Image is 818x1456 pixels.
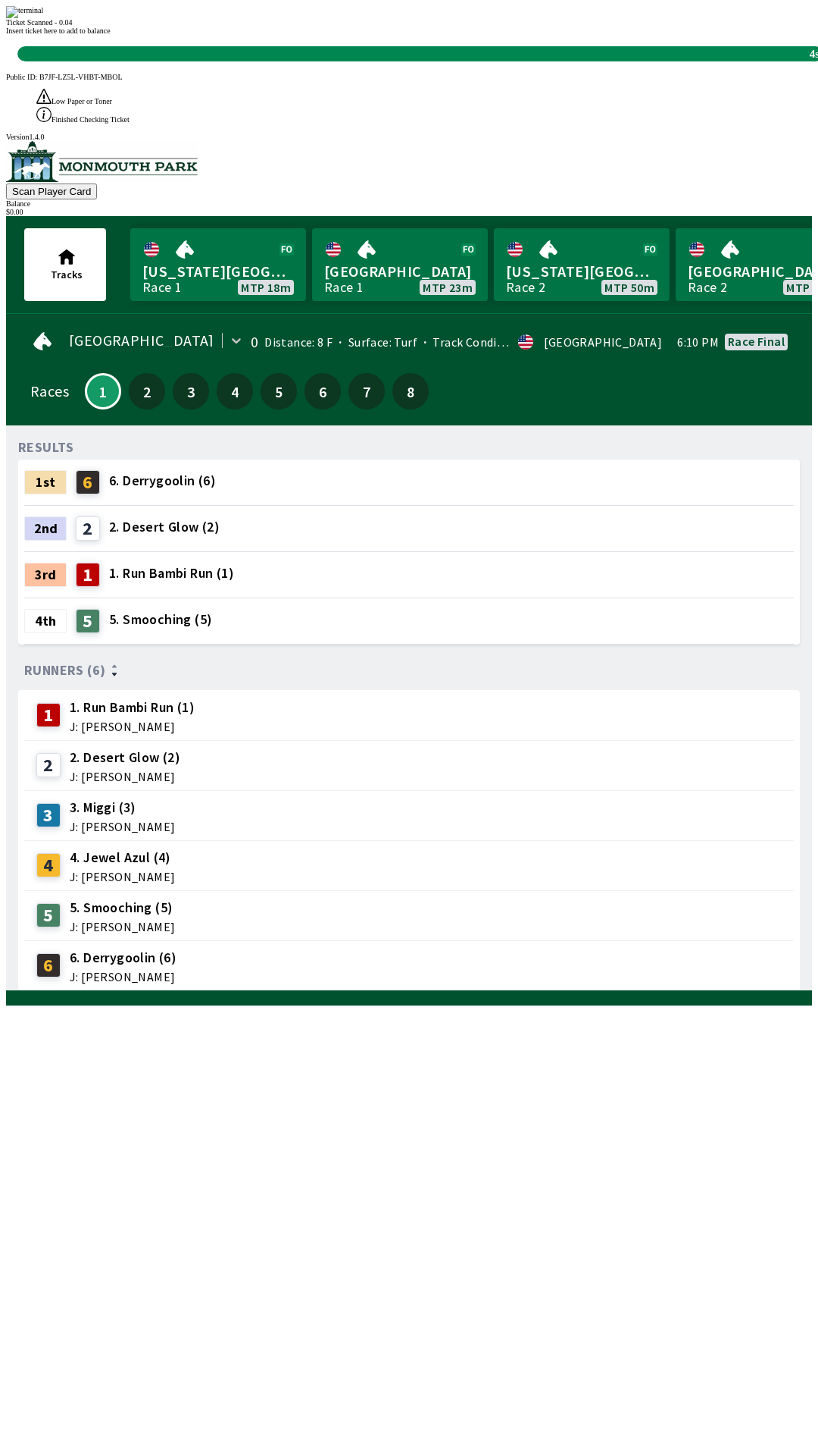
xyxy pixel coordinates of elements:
[6,133,812,141] div: Version 1.4.0
[604,281,654,293] span: MTP 50m
[261,373,297,409] button: 5
[109,517,220,537] span: 2. Desert Glow (2)
[36,903,61,927] div: 5
[506,281,545,293] div: Race 2
[6,208,812,216] div: $ 0.00
[52,115,130,124] span: Finished Checking Ticket
[220,386,249,397] span: 4
[24,516,67,541] div: 2nd
[308,386,337,397] span: 6
[70,698,195,717] span: 1. Run Bambi Run (1)
[70,720,195,733] span: J: [PERSON_NAME]
[70,770,180,783] span: J: [PERSON_NAME]
[70,921,175,933] span: J: [PERSON_NAME]
[24,470,67,494] div: 1st
[76,563,100,587] div: 1
[6,184,97,199] button: Scan Player Card
[18,441,74,453] div: RESULTS
[304,373,341,409] button: 6
[76,516,100,541] div: 2
[24,228,106,301] button: Tracks
[130,228,306,301] a: [US_STATE][GEOGRAPHIC_DATA]Race 1MTP 18m
[6,199,812,208] div: Balance
[24,609,67,633] div: 4th
[417,334,551,350] span: Track Condition: Firm
[109,471,216,491] span: 6. Derrygoolin (6)
[70,971,176,983] span: J: [PERSON_NAME]
[176,386,205,397] span: 3
[241,281,291,293] span: MTP 18m
[217,373,253,409] button: 4
[36,803,61,827] div: 3
[251,336,258,348] div: 0
[24,664,105,676] span: Runners (6)
[70,798,175,817] span: 3. Miggi (3)
[85,373,121,409] button: 1
[142,262,294,281] span: [US_STATE][GEOGRAPHIC_DATA]
[688,281,727,293] div: Race 2
[52,97,112,105] span: Low Paper or Toner
[109,563,234,583] span: 1. Run Bambi Run (1)
[348,373,385,409] button: 7
[24,563,67,587] div: 3rd
[324,281,364,293] div: Race 1
[494,228,670,301] a: [US_STATE][GEOGRAPHIC_DATA]Race 2MTP 50m
[6,73,812,81] div: Public ID:
[312,228,488,301] a: [GEOGRAPHIC_DATA]Race 1MTP 23m
[333,334,417,350] span: Surface: Turf
[51,268,83,281] span: Tracks
[6,6,43,18] img: terminal
[76,609,100,633] div: 5
[70,821,175,833] span: J: [PERSON_NAME]
[677,336,719,348] span: 6:10 PM
[352,386,381,397] span: 7
[6,18,812,27] div: Ticket Scanned - 0.04
[70,898,175,918] span: 5. Smooching (5)
[70,871,175,883] span: J: [PERSON_NAME]
[39,73,123,81] span: B7JF-LZ5L-VHBT-MBOL
[396,386,425,397] span: 8
[70,848,175,868] span: 4. Jewel Azul (4)
[70,748,180,767] span: 2. Desert Glow (2)
[264,386,293,397] span: 5
[76,470,100,494] div: 6
[142,281,182,293] div: Race 1
[70,948,176,968] span: 6. Derrygoolin (6)
[6,27,111,35] span: Insert ticket here to add to balance
[36,953,61,977] div: 6
[506,262,657,281] span: [US_STATE][GEOGRAPHIC_DATA]
[264,334,333,350] span: Distance: 8 F
[36,703,61,727] div: 1
[324,262,476,281] span: [GEOGRAPHIC_DATA]
[6,141,198,182] img: venue logo
[36,853,61,877] div: 4
[544,336,662,348] div: [GEOGRAPHIC_DATA]
[423,281,473,293] span: MTP 23m
[109,610,212,629] span: 5. Smooching (5)
[69,334,214,347] span: [GEOGRAPHIC_DATA]
[90,388,116,395] span: 1
[392,373,429,409] button: 8
[24,663,794,678] div: Runners (6)
[129,373,165,409] button: 2
[173,373,209,409] button: 3
[133,386,161,397] span: 2
[30,385,69,397] div: Races
[728,335,785,347] div: Race final
[36,753,61,777] div: 2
